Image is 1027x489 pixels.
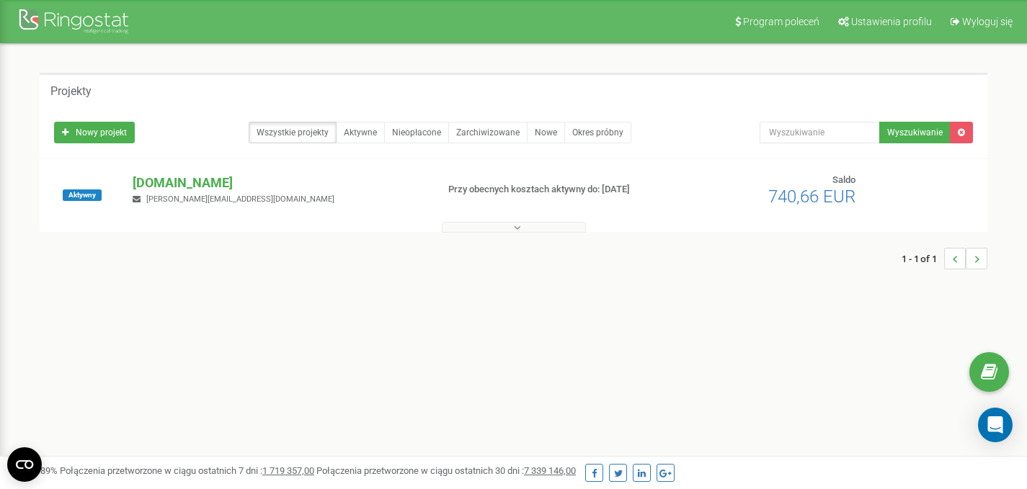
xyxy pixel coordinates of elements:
[902,248,944,269] span: 1 - 1 of 1
[448,183,662,197] p: Przy obecnych kosztach aktywny do: [DATE]
[54,122,135,143] a: Nowy projekt
[564,122,631,143] a: Okres próbny
[851,16,932,27] span: Ustawienia profilu
[768,187,855,207] span: 740,66 EUR
[63,189,102,201] span: Aktywny
[262,465,314,476] u: 1 719 357,00
[336,122,385,143] a: Aktywne
[832,174,855,185] span: Saldo
[448,122,528,143] a: Zarchiwizowane
[743,16,819,27] span: Program poleceń
[962,16,1013,27] span: Wyloguj się
[760,122,880,143] input: Wyszukiwanie
[60,465,314,476] span: Połączenia przetworzone w ciągu ostatnich 7 dni :
[133,174,424,192] p: [DOMAIN_NAME]
[902,233,987,284] nav: ...
[879,122,951,143] button: Wyszukiwanie
[7,447,42,482] button: Open CMP widget
[524,465,576,476] u: 7 339 146,00
[384,122,449,143] a: Nieopłacone
[316,465,576,476] span: Połączenia przetworzone w ciągu ostatnich 30 dni :
[527,122,565,143] a: Nowe
[978,408,1013,442] div: Open Intercom Messenger
[249,122,337,143] a: Wszystkie projekty
[50,85,92,98] h5: Projekty
[146,194,334,204] span: [PERSON_NAME][EMAIL_ADDRESS][DOMAIN_NAME]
